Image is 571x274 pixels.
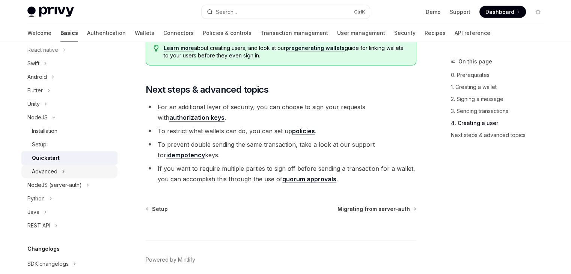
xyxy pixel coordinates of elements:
div: NodeJS (server-auth) [27,181,82,190]
a: pregenerating wallets [286,45,345,51]
button: Toggle NodeJS section [21,111,118,124]
a: Wallets [135,24,154,42]
a: Authentication [87,24,126,42]
div: Swift [27,59,39,68]
a: Setup [146,205,168,213]
button: Toggle Flutter section [21,84,118,97]
a: Installation [21,124,118,138]
a: Support [450,8,470,16]
span: about creating users, and look at our guide for linking wallets to your users before they even si... [164,44,408,59]
a: 0. Prerequisites [451,69,550,81]
a: Learn more [164,45,194,51]
div: Python [27,194,45,203]
div: Java [27,208,39,217]
a: Dashboard [479,6,526,18]
a: authorization keys [169,114,224,122]
a: Recipes [425,24,446,42]
button: Toggle Advanced section [21,165,118,178]
a: Setup [21,138,118,151]
button: Toggle NodeJS (server-auth) section [21,178,118,192]
button: Toggle Swift section [21,57,118,70]
a: 4. Creating a user [451,117,550,129]
div: NodeJS [27,113,48,122]
a: quorum approvals [282,175,336,183]
span: Next steps & advanced topics [146,84,268,96]
a: Quickstart [21,151,118,165]
img: light logo [27,7,74,17]
a: Security [394,24,416,42]
a: Connectors [163,24,194,42]
a: policies [292,127,315,135]
a: Next steps & advanced topics [451,129,550,141]
button: Open search [202,5,370,19]
a: idempotency [166,151,205,159]
button: Toggle dark mode [532,6,544,18]
svg: Tip [154,45,159,52]
button: Toggle SDK changelogs section [21,257,118,271]
button: Toggle Java section [21,205,118,219]
div: Installation [32,126,57,135]
span: On this page [458,57,492,66]
a: 2. Signing a message [451,93,550,105]
a: User management [337,24,385,42]
a: 3. Sending transactions [451,105,550,117]
div: Advanced [32,167,57,176]
span: Ctrl K [354,9,365,15]
a: Migrating from server-auth [337,205,416,213]
span: Setup [152,205,168,213]
a: Powered by Mintlify [146,256,195,263]
button: Toggle Android section [21,70,118,84]
a: Basics [60,24,78,42]
div: Android [27,72,47,81]
div: REST API [27,221,50,230]
a: Transaction management [261,24,328,42]
li: If you want to require multiple parties to sign off before sending a transaction for a wallet, yo... [146,163,416,184]
h5: Changelogs [27,244,60,253]
span: Dashboard [485,8,514,16]
div: Search... [216,8,237,17]
a: Policies & controls [203,24,252,42]
div: Setup [32,140,47,149]
a: API reference [455,24,490,42]
li: To restrict what wallets can do, you can set up . [146,126,416,136]
div: Quickstart [32,154,60,163]
span: Migrating from server-auth [337,205,410,213]
div: Flutter [27,86,43,95]
li: For an additional layer of security, you can choose to sign your requests with . [146,102,416,123]
li: To prevent double sending the same transaction, take a look at our support for keys. [146,139,416,160]
div: Unity [27,99,40,108]
button: Toggle Unity section [21,97,118,111]
div: SDK changelogs [27,259,69,268]
button: Toggle Python section [21,192,118,205]
button: Toggle REST API section [21,219,118,232]
a: 1. Creating a wallet [451,81,550,93]
a: Demo [426,8,441,16]
a: Welcome [27,24,51,42]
